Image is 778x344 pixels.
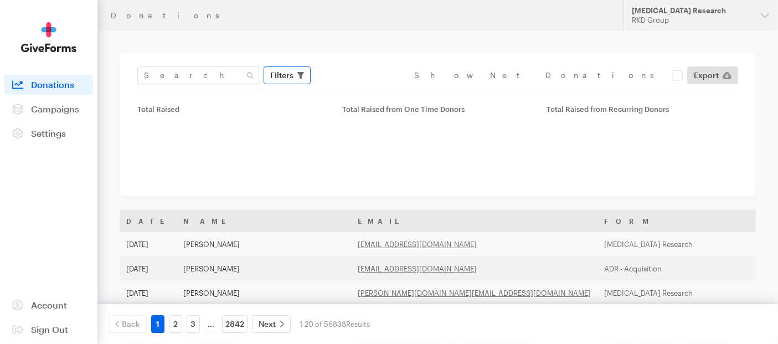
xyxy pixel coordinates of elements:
a: Sign Out [4,320,93,340]
input: Search Name & Email [137,66,259,84]
a: [EMAIL_ADDRESS][DOMAIN_NAME] [358,264,477,273]
td: [PERSON_NAME] [177,281,351,305]
img: GiveForms [21,22,76,53]
div: Total Raised from Recurring Donors [547,105,738,114]
span: Account [31,300,67,310]
th: Date [120,210,177,232]
button: Filters [264,66,311,84]
a: Export [687,66,738,84]
td: [DATE] [120,281,177,305]
th: Name [177,210,351,232]
td: [PERSON_NAME] [177,232,351,256]
span: Donations [31,79,74,90]
td: [DATE] [120,232,177,256]
div: RKD Group [632,16,752,25]
div: Total Raised from One Time Donors [342,105,534,114]
span: Campaigns [31,104,79,114]
td: [DATE] [120,256,177,281]
th: Email [351,210,597,232]
a: [EMAIL_ADDRESS][DOMAIN_NAME] [358,240,477,249]
a: 2842 [222,315,248,333]
a: Next [252,315,291,333]
a: Settings [4,124,93,143]
span: Sign Out [31,324,68,335]
td: [PERSON_NAME] [177,256,351,281]
span: Filters [270,69,293,82]
a: 2 [169,315,182,333]
a: [PERSON_NAME][DOMAIN_NAME][EMAIL_ADDRESS][DOMAIN_NAME] [358,289,591,297]
a: Account [4,295,93,315]
div: Total Raised [137,105,329,114]
span: Export [694,69,719,82]
span: Next [259,317,276,331]
a: Campaigns [4,99,93,119]
span: Results [346,320,370,328]
div: 1-20 of 56838 [300,315,370,333]
div: [MEDICAL_DATA] Research [632,6,752,16]
span: Settings [31,128,66,138]
a: Donations [4,75,93,95]
a: 3 [187,315,200,333]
